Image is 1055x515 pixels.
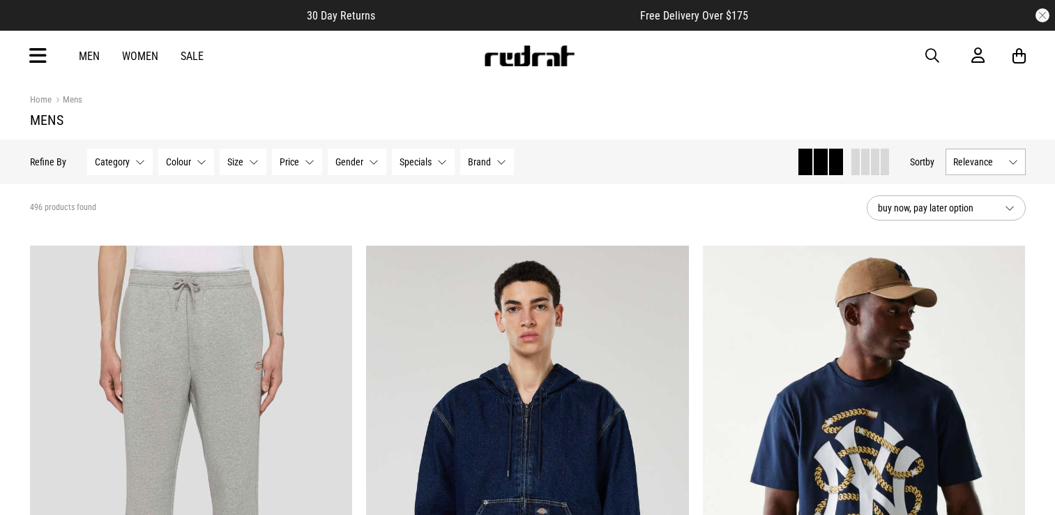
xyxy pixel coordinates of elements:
[878,200,994,216] span: buy now, pay later option
[483,45,575,66] img: Redrat logo
[392,149,455,175] button: Specials
[158,149,214,175] button: Colour
[953,156,1003,167] span: Relevance
[925,156,934,167] span: by
[227,156,243,167] span: Size
[95,156,130,167] span: Category
[79,50,100,63] a: Men
[946,149,1026,175] button: Relevance
[30,202,96,214] span: 496 products found
[910,154,934,170] button: Sortby
[30,156,66,167] p: Refine By
[272,149,322,175] button: Price
[166,156,191,167] span: Colour
[460,149,514,175] button: Brand
[122,50,158,63] a: Women
[220,149,266,175] button: Size
[328,149,386,175] button: Gender
[400,156,432,167] span: Specials
[30,94,52,105] a: Home
[640,9,748,22] span: Free Delivery Over $175
[181,50,204,63] a: Sale
[52,94,82,107] a: Mens
[307,9,375,22] span: 30 Day Returns
[468,156,491,167] span: Brand
[867,195,1026,221] button: buy now, pay later option
[403,8,612,22] iframe: Customer reviews powered by Trustpilot
[30,112,1026,128] h1: Mens
[335,156,363,167] span: Gender
[87,149,153,175] button: Category
[280,156,299,167] span: Price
